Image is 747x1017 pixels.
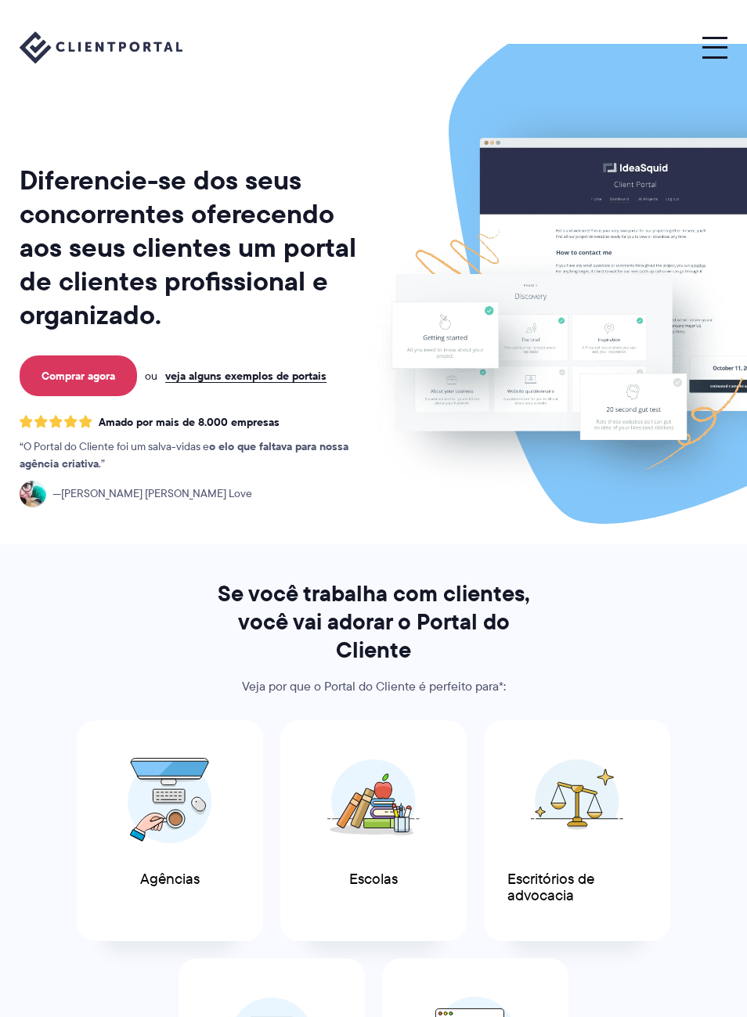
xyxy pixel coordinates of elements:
font: O Portal do Cliente foi um salva-vidas e [23,438,209,454]
a: Agências [77,720,263,941]
a: Escritórios de advocacia [484,720,670,941]
font: Comprar agora [41,368,115,385]
a: Escolas [280,720,467,941]
a: Comprar agora [20,355,137,396]
font: Agências [140,868,200,889]
font: Escritórios de advocacia [507,868,594,906]
font: Se você trabalha com clientes, você vai adorar o Portal do Cliente [218,576,530,666]
font: Diferencie-se dos seus concorrentes oferecendo aos seus clientes um portal de clientes profission... [20,160,356,335]
font: ou [145,368,157,384]
font: . [99,456,101,471]
font: Veja por que o Portal do Cliente é perfeito para*: [242,677,506,695]
font: Escolas [349,868,398,889]
font: [PERSON_NAME] [PERSON_NAME] Love [61,485,252,501]
font: Amado por mais de 8.000 empresas [99,413,280,431]
a: veja alguns exemplos de portais [165,369,327,383]
font: veja alguns exemplos de portais [165,367,327,384]
font: o elo que faltava para nossa agência criativa [20,438,348,472]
